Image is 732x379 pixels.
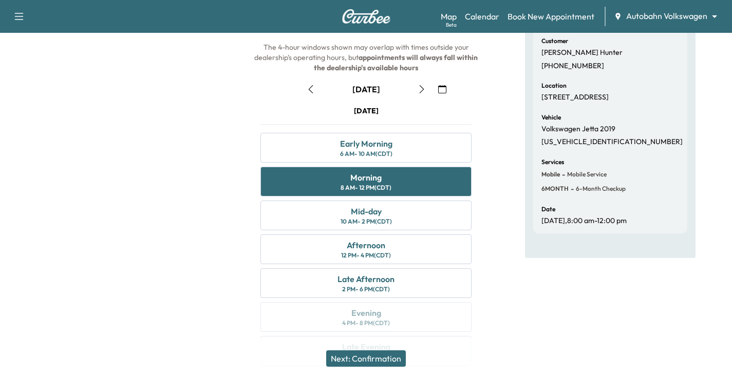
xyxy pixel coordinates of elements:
div: 2 PM - 6 PM (CDT) [342,285,390,293]
p: [PHONE_NUMBER] [541,62,604,71]
p: [US_VEHICLE_IDENTIFICATION_NUMBER] [541,137,683,147]
h6: Date [541,206,555,212]
div: Early Morning [340,137,392,150]
div: [DATE] [352,84,380,95]
p: [DATE] , 8:00 am - 12:00 pm [541,216,627,226]
span: 6MONTH [541,185,569,193]
h6: Services [541,159,564,165]
a: MapBeta [441,10,457,23]
p: [STREET_ADDRESS] [541,93,609,102]
span: Mobile [541,170,560,178]
span: 6-month checkup [574,185,626,193]
button: Next: Confirmation [326,350,406,367]
span: - [569,184,574,194]
span: Mobile Service [565,170,607,178]
h6: Vehicle [541,114,561,121]
div: 8 AM - 12 PM (CDT) [341,184,391,192]
span: - [560,169,565,179]
h6: Customer [541,38,568,44]
p: Volkswagen Jetta 2019 [541,125,615,134]
div: Afternoon [347,239,385,251]
a: Calendar [465,10,499,23]
span: Autobahn Volkswagen [626,10,707,22]
div: [DATE] [354,106,379,116]
div: 10 AM - 2 PM (CDT) [341,217,392,226]
h6: Location [541,83,567,89]
div: Late Afternoon [337,273,395,285]
div: Mid-day [351,205,382,217]
b: appointments will always fall within the dealership's available hours [314,53,479,72]
img: Curbee Logo [342,9,391,24]
div: 6 AM - 10 AM (CDT) [340,150,392,158]
div: Beta [446,21,457,29]
div: 12 PM - 4 PM (CDT) [341,251,391,260]
span: The arrival window the night before the service date. The 4-hour windows shown may overlap with t... [254,12,479,72]
div: Morning [350,171,382,184]
a: Book New Appointment [508,10,594,23]
p: [PERSON_NAME] Hunter [541,48,623,57]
